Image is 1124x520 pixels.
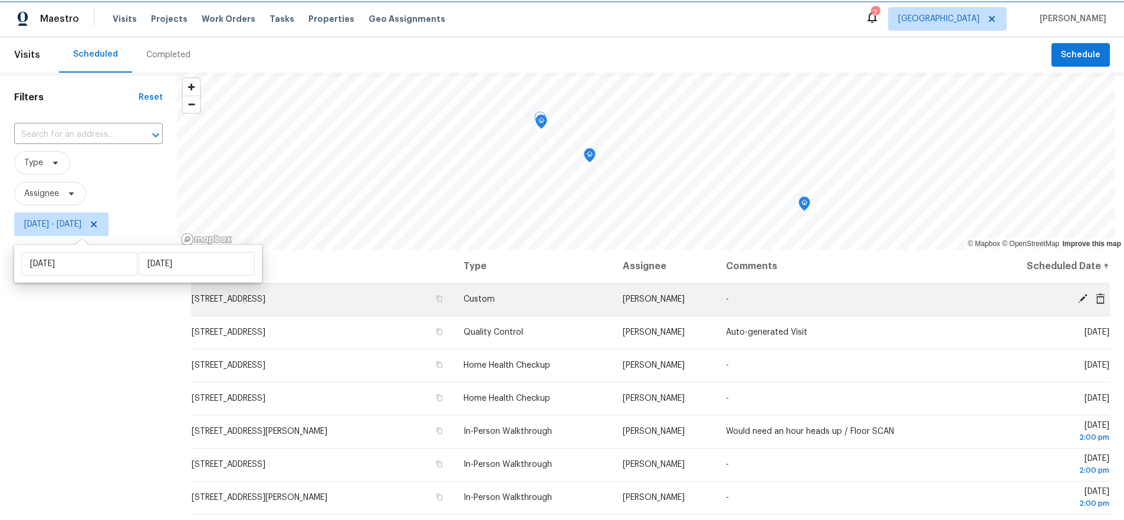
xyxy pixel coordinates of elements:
[871,7,879,19] div: 7
[1074,293,1092,304] span: Edit
[1001,465,1109,476] div: 2:00 pm
[798,197,810,215] div: Map marker
[726,427,894,436] span: Would need an hour heads up / Floor SCAN
[1063,240,1121,248] a: Improve this map
[1084,328,1109,336] span: [DATE]
[40,13,79,25] span: Maestro
[202,13,255,25] span: Work Orders
[434,459,445,469] button: Copy Address
[21,252,137,276] input: Start date
[192,361,265,369] span: [STREET_ADDRESS]
[534,112,546,130] div: Map marker
[584,148,596,166] div: Map marker
[1084,394,1109,403] span: [DATE]
[191,250,454,283] th: Address
[726,460,729,469] span: -
[464,328,523,336] span: Quality Control
[24,157,43,169] span: Type
[464,493,552,502] span: In-Person Walkthrough
[1001,454,1109,476] span: [DATE]
[464,361,550,369] span: Home Health Checkup
[898,13,980,25] span: [GEOGRAPHIC_DATA]
[623,427,685,436] span: [PERSON_NAME]
[623,328,685,336] span: [PERSON_NAME]
[147,127,164,143] button: Open
[24,218,81,230] span: [DATE] - [DATE]
[613,250,717,283] th: Assignee
[14,126,130,144] input: Search for an address...
[434,393,445,403] button: Copy Address
[464,427,552,436] span: In-Person Walkthrough
[623,493,685,502] span: [PERSON_NAME]
[623,361,685,369] span: [PERSON_NAME]
[192,295,265,303] span: [STREET_ADDRESS]
[726,295,729,303] span: -
[183,79,200,96] button: Zoom in
[177,73,1115,250] canvas: Map
[1035,13,1106,25] span: [PERSON_NAME]
[73,48,118,60] div: Scheduled
[717,250,992,283] th: Comments
[192,427,327,436] span: [STREET_ADDRESS][PERSON_NAME]
[623,295,685,303] span: [PERSON_NAME]
[1051,43,1110,67] button: Schedule
[139,91,163,103] div: Reset
[24,188,59,200] span: Assignee
[454,250,613,283] th: Type
[726,493,729,502] span: -
[369,13,445,25] span: Geo Assignments
[726,394,729,403] span: -
[1001,498,1109,509] div: 2:00 pm
[992,250,1110,283] th: Scheduled Date ↑
[139,252,255,276] input: End date
[1092,293,1109,304] span: Cancel
[192,493,327,502] span: [STREET_ADDRESS][PERSON_NAME]
[113,13,137,25] span: Visits
[14,42,40,68] span: Visits
[726,328,807,336] span: Auto-generated Visit
[535,115,547,133] div: Map marker
[270,15,294,23] span: Tasks
[1001,431,1109,443] div: 2:00 pm
[192,460,265,469] span: [STREET_ADDRESS]
[14,91,139,103] h1: Filters
[151,13,188,25] span: Projects
[1084,361,1109,369] span: [DATE]
[623,394,685,403] span: [PERSON_NAME]
[183,96,200,113] button: Zoom out
[434,359,445,370] button: Copy Address
[308,13,354,25] span: Properties
[1001,488,1109,509] span: [DATE]
[192,328,265,336] span: [STREET_ADDRESS]
[1001,421,1109,443] span: [DATE]
[434,492,445,502] button: Copy Address
[726,361,729,369] span: -
[1061,48,1100,63] span: Schedule
[1002,240,1059,248] a: OpenStreetMap
[434,326,445,337] button: Copy Address
[623,460,685,469] span: [PERSON_NAME]
[146,49,190,61] div: Completed
[968,240,1000,248] a: Mapbox
[180,233,232,246] a: Mapbox homepage
[192,394,265,403] span: [STREET_ADDRESS]
[464,394,550,403] span: Home Health Checkup
[434,426,445,436] button: Copy Address
[464,295,495,303] span: Custom
[464,460,552,469] span: In-Person Walkthrough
